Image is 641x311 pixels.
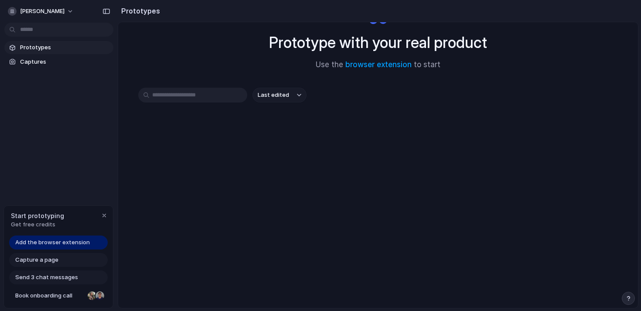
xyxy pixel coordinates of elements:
a: Book onboarding call [9,289,108,303]
span: Get free credits [11,220,64,229]
a: Prototypes [4,41,113,54]
h2: Prototypes [118,6,160,16]
a: Add the browser extension [9,236,108,249]
span: Capture a page [15,256,58,264]
h1: Prototype with your real product [269,31,487,54]
span: Send 3 chat messages [15,273,78,282]
span: Captures [20,58,110,66]
div: Nicole Kubica [87,290,97,301]
span: Use the to start [316,59,440,71]
button: Last edited [252,88,307,103]
span: Prototypes [20,43,110,52]
div: Christian Iacullo [95,290,105,301]
span: Add the browser extension [15,238,90,247]
a: Captures [4,55,113,68]
span: Last edited [258,91,289,99]
button: [PERSON_NAME] [4,4,78,18]
a: browser extension [345,60,412,69]
span: Start prototyping [11,211,64,220]
span: Book onboarding call [15,291,84,300]
span: [PERSON_NAME] [20,7,65,16]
